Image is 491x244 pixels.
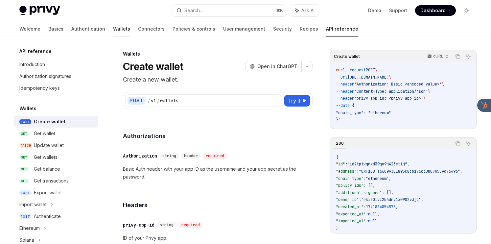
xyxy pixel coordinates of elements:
[336,197,359,202] span: "owner_id"
[162,153,176,159] span: string
[19,179,29,183] span: GET
[363,204,366,209] span: :
[123,234,313,242] p: ID of your Privy app.
[336,176,363,181] span: "chain_type"
[128,97,145,105] div: POST
[363,176,366,181] span: :
[19,47,52,55] h5: API reference
[19,21,40,37] a: Welcome
[350,103,354,108] span: '{
[363,183,375,188] span: : [],
[273,21,292,37] a: Security
[284,95,310,107] button: Try it
[14,187,98,199] a: POSTExport wallet
[14,116,98,128] a: POSTCreate wallet
[336,161,345,167] span: "id"
[326,21,358,37] a: API reference
[366,218,368,224] span: :
[14,175,98,187] a: GETGet transactions
[14,59,98,70] a: Introduction
[336,218,366,224] span: "imported_at"
[14,82,98,94] a: Idempotency keys
[336,117,340,122] span: }'
[288,97,300,105] span: Try it
[366,176,389,181] span: "ethereum"
[423,96,426,101] span: \
[336,110,391,115] span: "chain_type": "ethereum"
[336,169,357,174] span: "address"
[336,155,338,160] span: {
[160,97,178,104] div: wallets
[184,7,203,14] div: Search...
[420,7,446,14] span: Dashboard
[14,128,98,139] a: GETGet wallet
[359,197,361,202] span: :
[334,54,360,59] span: Create wallet
[19,236,34,244] div: Solana
[276,8,283,13] span: ⌘ K
[19,214,31,219] span: POST
[461,5,472,16] button: Toggle dark mode
[14,70,98,82] a: Authorization signatures
[442,82,444,87] span: \
[34,153,58,161] div: Get wallets
[428,89,430,94] span: \
[336,75,347,80] span: --url
[433,54,443,59] p: cURL
[454,139,462,148] button: Copy the contents from the code block
[71,21,105,37] a: Authentication
[19,6,60,15] img: light logo
[389,176,391,181] span: ,
[19,143,33,148] span: PATCH
[357,169,359,174] span: :
[203,153,227,159] div: required
[389,7,407,14] a: Support
[336,67,345,73] span: curl
[160,222,174,228] span: string
[123,51,313,57] div: Wallets
[14,139,98,151] a: PATCHUpdate wallet
[336,183,363,188] span: "policy_ids"
[407,161,409,167] span: ,
[389,75,391,80] span: \
[460,169,462,174] span: ,
[345,161,347,167] span: :
[157,97,159,104] div: /
[336,103,350,108] span: --data
[347,161,407,167] span: "id2tptkqrxd39qo9j423etij"
[14,151,98,163] a: GETGet wallets
[184,153,198,159] span: header
[301,7,315,14] span: Ask AI
[19,201,47,208] div: Import wallet
[123,222,154,228] div: privy-app-id
[19,131,29,136] span: GET
[421,197,423,202] span: ,
[138,21,165,37] a: Connectors
[290,5,319,16] button: Ask AI
[19,84,60,92] div: Idempotency keys
[382,190,393,195] span: : [],
[424,51,452,62] button: cURL
[257,63,297,70] span: Open in ChatGPT
[464,52,473,61] button: Ask AI
[34,141,64,149] div: Update wallet
[34,177,69,185] div: Get transactions
[172,5,287,16] button: Search...⌘K
[123,61,183,72] h1: Create wallet
[336,226,338,231] span: }
[19,224,40,232] div: Ethereum
[34,118,65,126] div: Create wallet
[245,61,301,72] button: Open in ChatGPT
[366,211,368,217] span: :
[454,52,462,61] button: Copy the contents from the code block
[368,211,377,217] span: null
[123,132,313,140] h4: Authorizations
[173,21,215,37] a: Policies & controls
[336,89,354,94] span: --header
[123,201,313,209] h4: Headers
[300,21,318,37] a: Recipes
[361,197,421,202] span: "rkiz0ivz254drv1xw982v3jq"
[123,153,157,159] div: Authorization
[223,21,265,37] a: User management
[113,21,130,37] a: Wallets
